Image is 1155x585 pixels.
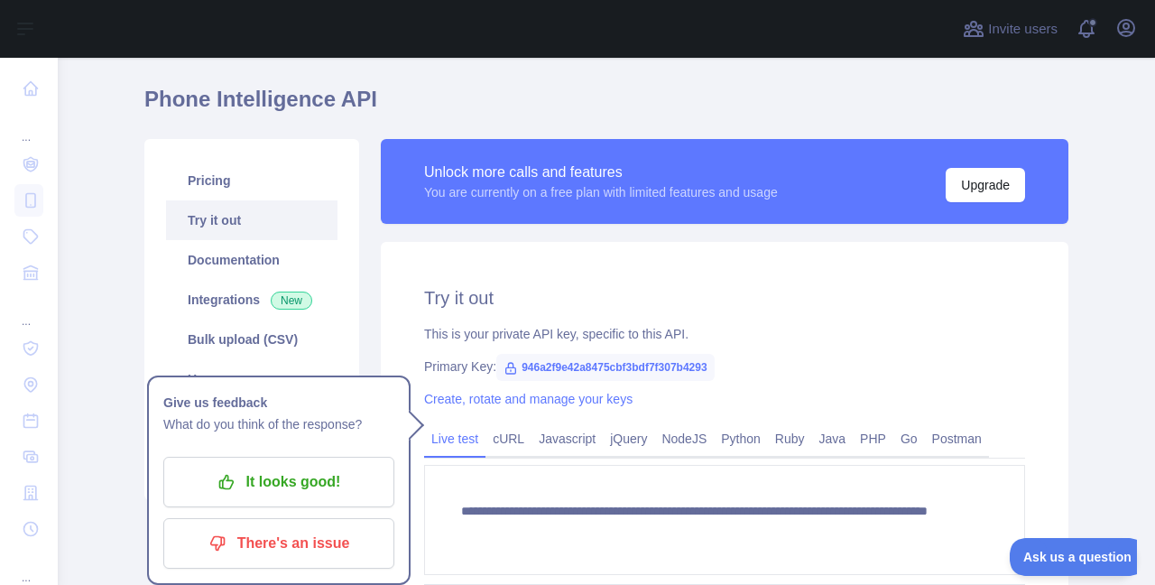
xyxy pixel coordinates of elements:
[424,285,1025,311] h2: Try it out
[424,357,1025,376] div: Primary Key:
[812,424,854,453] a: Java
[424,424,485,453] a: Live test
[166,161,337,200] a: Pricing
[166,359,337,399] a: Usage
[14,108,43,144] div: ...
[424,325,1025,343] div: This is your private API key, specific to this API.
[853,424,893,453] a: PHP
[163,413,394,435] p: What do you think of the response?
[163,392,394,413] h1: Give us feedback
[485,424,531,453] a: cURL
[166,200,337,240] a: Try it out
[603,424,654,453] a: jQuery
[959,14,1061,43] button: Invite users
[893,424,925,453] a: Go
[925,424,989,453] a: Postman
[531,424,603,453] a: Javascript
[988,19,1058,40] span: Invite users
[144,85,1068,128] h1: Phone Intelligence API
[496,354,714,381] span: 946a2f9e42a8475cbf3bdf7f307b4293
[166,280,337,320] a: Integrations New
[714,424,768,453] a: Python
[14,549,43,585] div: ...
[424,183,778,201] div: You are currently on a free plan with limited features and usage
[424,392,633,406] a: Create, rotate and manage your keys
[946,168,1025,202] button: Upgrade
[654,424,714,453] a: NodeJS
[768,424,812,453] a: Ruby
[1010,538,1137,576] iframe: Toggle Customer Support
[166,320,337,359] a: Bulk upload (CSV)
[424,162,778,183] div: Unlock more calls and features
[166,240,337,280] a: Documentation
[14,292,43,329] div: ...
[271,292,312,310] span: New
